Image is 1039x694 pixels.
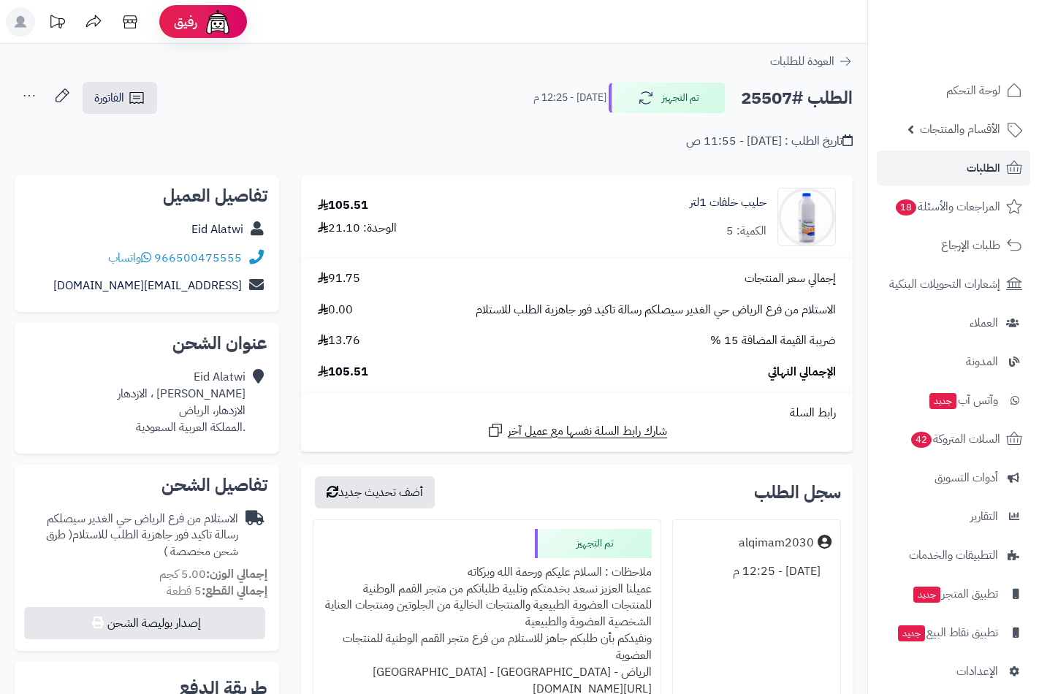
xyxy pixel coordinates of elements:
small: 5.00 كجم [159,565,267,583]
span: تطبيق نقاط البيع [897,622,998,643]
span: وآتس آب [928,390,998,411]
span: لوحة التحكم [946,80,1000,101]
img: ai-face.png [203,7,232,37]
span: الإجمالي النهائي [768,364,836,381]
a: المدونة [877,344,1030,379]
span: الأقسام والمنتجات [920,119,1000,140]
a: التطبيقات والخدمات [877,538,1030,573]
div: Eid Alatwi [PERSON_NAME] ، الازدهار الازدهار، الرياض .المملكة العربية السعودية [118,369,246,435]
a: وآتس آبجديد [877,383,1030,418]
div: الاستلام من فرع الرياض حي الغدير سيصلكم رسالة تاكيد فور جاهزية الطلب للاستلام [26,511,238,561]
span: جديد [913,587,940,603]
div: رابط السلة [307,405,847,422]
a: العودة للطلبات [770,53,853,70]
a: [EMAIL_ADDRESS][DOMAIN_NAME] [53,277,242,294]
a: تطبيق نقاط البيعجديد [877,615,1030,650]
span: التطبيقات والخدمات [909,545,998,565]
small: [DATE] - 12:25 م [533,91,606,105]
a: تطبيق المتجرجديد [877,576,1030,611]
a: لوحة التحكم [877,73,1030,108]
a: التقارير [877,499,1030,534]
span: الإعدادات [956,661,998,682]
a: أدوات التسويق [877,460,1030,495]
div: تم التجهيز [535,529,652,558]
span: الطلبات [967,158,1000,178]
a: تحديثات المنصة [39,7,75,40]
img: logo-2.png [940,20,1025,51]
strong: إجمالي القطع: [202,582,267,600]
a: العملاء [877,305,1030,340]
span: جديد [898,625,925,641]
a: Eid Alatwi [191,221,243,238]
span: إجمالي سعر المنتجات [745,270,836,287]
div: الكمية: 5 [726,223,766,240]
h2: تفاصيل العميل [26,187,267,205]
span: جديد [929,393,956,409]
span: العودة للطلبات [770,53,834,70]
span: 91.75 [318,270,360,287]
span: 42 [910,431,932,449]
span: التقارير [970,506,998,527]
a: إشعارات التحويلات البنكية [877,267,1030,302]
span: ( طرق شحن مخصصة ) [46,526,238,560]
span: الاستلام من فرع الرياض حي الغدير سيصلكم رسالة تاكيد فور جاهزية الطلب للاستلام [476,302,836,319]
span: المدونة [966,351,998,372]
button: تم التجهيز [609,83,726,113]
a: السلات المتروكة42 [877,422,1030,457]
div: [DATE] - 12:25 م [682,557,831,586]
button: أضف تحديث جديد [315,476,435,508]
span: إشعارات التحويلات البنكية [889,274,1000,294]
span: شارك رابط السلة نفسها مع عميل آخر [508,423,667,440]
span: العملاء [970,313,998,333]
span: 105.51 [318,364,368,381]
h2: عنوان الشحن [26,335,267,352]
h3: سجل الطلب [754,484,841,501]
a: 966500475555 [154,249,242,267]
strong: إجمالي الوزن: [206,565,267,583]
span: 13.76 [318,332,360,349]
div: الوحدة: 21.10 [318,220,397,237]
span: طلبات الإرجاع [941,235,1000,256]
div: alqimam2030 [739,535,814,552]
a: حليب خلفات 1لتر [690,194,766,211]
h2: تفاصيل الشحن [26,476,267,494]
span: المراجعات والأسئلة [894,197,1000,217]
a: الطلبات [877,150,1030,186]
a: شارك رابط السلة نفسها مع عميل آخر [487,422,667,440]
div: 105.51 [318,197,368,214]
a: الفاتورة [83,82,157,114]
a: الإعدادات [877,654,1030,689]
span: الفاتورة [94,89,124,107]
img: 1696968873-27-90x90.jpg [778,188,835,246]
span: ضريبة القيمة المضافة 15 % [710,332,836,349]
button: إصدار بوليصة الشحن [24,607,265,639]
span: رفيق [174,13,197,31]
a: المراجعات والأسئلة18 [877,189,1030,224]
span: السلات المتروكة [910,429,1000,449]
a: واتساب [108,249,151,267]
small: 5 قطعة [167,582,267,600]
h2: الطلب #25507 [741,83,853,113]
div: تاريخ الطلب : [DATE] - 11:55 ص [686,133,853,150]
span: أدوات التسويق [935,468,998,488]
span: 0.00 [318,302,353,319]
a: طلبات الإرجاع [877,228,1030,263]
span: تطبيق المتجر [912,584,998,604]
span: 18 [895,199,917,216]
